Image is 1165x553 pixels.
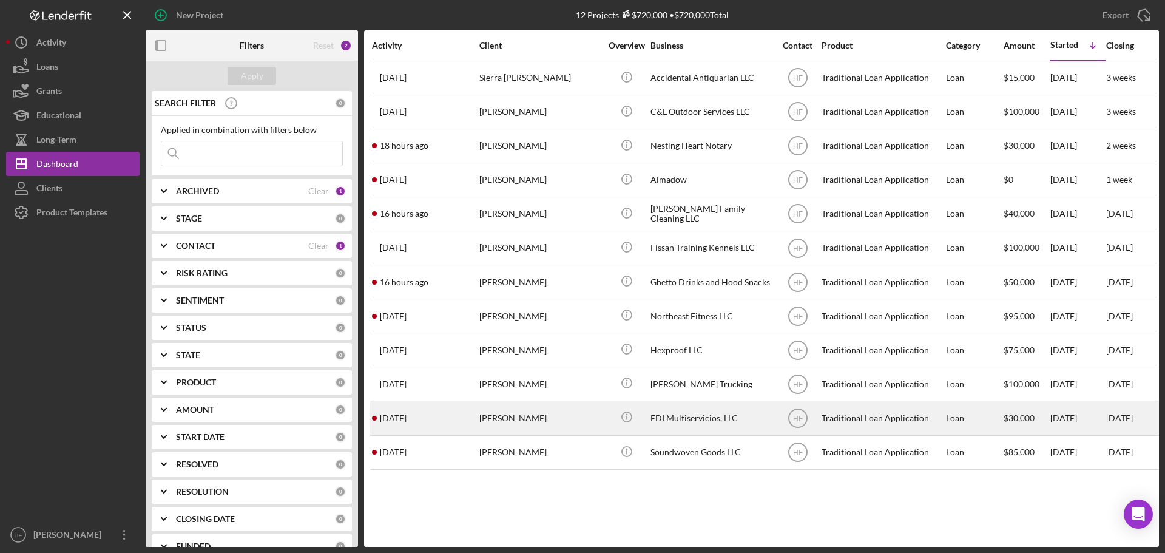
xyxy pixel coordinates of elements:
[793,108,803,117] text: HF
[6,200,140,225] button: Product Templates
[15,532,22,538] text: HF
[380,107,407,117] time: 2025-08-18 15:33
[308,186,329,196] div: Clear
[228,67,276,85] button: Apply
[1004,72,1035,83] span: $15,000
[946,334,1002,366] div: Loan
[176,241,215,251] b: CONTACT
[335,514,346,524] div: 0
[335,186,346,197] div: 1
[793,176,803,185] text: HF
[650,130,772,162] div: Nesting Heart Notary
[650,41,772,50] div: Business
[650,334,772,366] div: Hexproof LLC
[313,41,334,50] div: Reset
[6,55,140,79] a: Loans
[479,334,601,366] div: [PERSON_NAME]
[946,130,1002,162] div: Loan
[793,244,803,253] text: HF
[1124,500,1153,529] div: Open Intercom Messenger
[176,268,228,278] b: RISK RATING
[36,55,58,82] div: Loans
[1004,106,1039,117] span: $100,000
[6,127,140,152] button: Long-Term
[36,103,81,131] div: Educational
[6,523,140,547] button: HF[PERSON_NAME]
[822,334,943,366] div: Traditional Loan Application
[241,67,263,85] div: Apply
[6,30,140,55] button: Activity
[36,152,78,179] div: Dashboard
[176,3,223,27] div: New Project
[793,142,803,151] text: HF
[1050,334,1105,366] div: [DATE]
[380,209,428,219] time: 2025-09-10 23:10
[1103,3,1129,27] div: Export
[822,266,943,298] div: Traditional Loan Application
[479,62,601,94] div: Sierra [PERSON_NAME]
[1106,140,1136,151] time: 2 weeks
[6,79,140,103] a: Grants
[335,432,346,443] div: 0
[380,243,407,253] time: 2025-09-05 19:53
[650,266,772,298] div: Ghetto Drinks and Hood Snacks
[946,232,1002,264] div: Loan
[946,198,1002,230] div: Loan
[822,62,943,94] div: Traditional Loan Application
[650,402,772,434] div: EDI Multiservicios, LLC
[30,523,109,550] div: [PERSON_NAME]
[479,402,601,434] div: [PERSON_NAME]
[479,130,601,162] div: [PERSON_NAME]
[479,232,601,264] div: [PERSON_NAME]
[335,240,346,251] div: 1
[775,41,820,50] div: Contact
[822,198,943,230] div: Traditional Loan Application
[335,377,346,388] div: 0
[822,130,943,162] div: Traditional Loan Application
[1106,277,1133,287] time: [DATE]
[1106,106,1136,117] time: 3 weeks
[176,323,206,333] b: STATUS
[380,447,407,457] time: 2025-08-28 03:14
[176,514,235,524] b: CLOSING DATE
[793,312,803,321] text: HF
[380,277,428,287] time: 2025-09-10 23:45
[1050,164,1105,196] div: [DATE]
[793,278,803,287] text: HF
[479,198,601,230] div: [PERSON_NAME]
[1050,266,1105,298] div: [DATE]
[176,378,216,387] b: PRODUCT
[650,368,772,400] div: [PERSON_NAME] Trucking
[6,103,140,127] a: Educational
[1004,277,1035,287] span: $50,000
[1004,311,1035,321] span: $95,000
[335,459,346,470] div: 0
[793,380,803,388] text: HF
[946,41,1002,50] div: Category
[793,210,803,219] text: HF
[335,98,346,109] div: 0
[36,127,76,155] div: Long-Term
[479,164,601,196] div: [PERSON_NAME]
[822,41,943,50] div: Product
[36,79,62,106] div: Grants
[822,232,943,264] div: Traditional Loan Application
[1050,198,1105,230] div: [DATE]
[6,176,140,200] button: Clients
[619,10,667,20] div: $720,000
[479,368,601,400] div: [PERSON_NAME]
[650,62,772,94] div: Accidental Antiquarian LLC
[946,164,1002,196] div: Loan
[946,300,1002,332] div: Loan
[380,379,407,389] time: 2025-07-17 19:59
[650,300,772,332] div: Northeast Fitness LLC
[1004,140,1035,151] span: $30,000
[822,300,943,332] div: Traditional Loan Application
[176,296,224,305] b: SENTIMENT
[1106,208,1133,219] time: [DATE]
[479,300,601,332] div: [PERSON_NAME]
[240,41,264,50] b: Filters
[335,541,346,552] div: 0
[650,436,772,469] div: Soundwoven Goods LLC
